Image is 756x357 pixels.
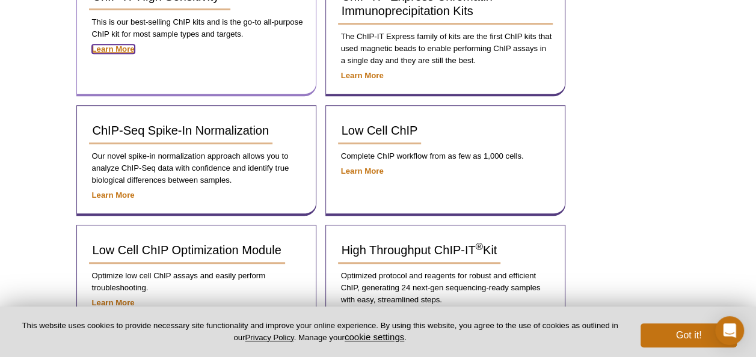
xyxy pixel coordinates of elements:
div: Open Intercom Messenger [715,316,744,345]
span: Low Cell ChIP [342,124,418,137]
button: Got it! [641,323,737,347]
span: ChIP-Seq Spike-In Normalization [93,124,269,137]
p: Complete ChIP workflow from as few as 1,000 cells. [338,150,553,162]
span: Low Cell ChIP Optimization Module [93,243,281,257]
a: High Throughput ChIP-IT®Kit [338,237,501,264]
button: cookie settings [345,332,404,342]
a: Low Cell ChIP Optimization Module [89,237,285,264]
a: Learn More [341,166,384,175]
a: Low Cell ChIP [338,118,422,144]
a: Learn More [92,298,135,307]
p: Optimize low cell ChIP assays and easily perform troubleshooting. [89,270,304,294]
sup: ® [476,241,483,252]
p: Our novel spike-in normalization approach allows you to analyze ChIP-Seq data with confidence and... [89,150,304,186]
a: ChIP-Seq Spike-In Normalization [89,118,272,144]
p: The ChIP-IT Express family of kits are the first ChIP kits that used magnetic beads to enable per... [338,31,553,67]
a: Learn More [92,191,135,200]
a: Learn More [92,44,135,53]
span: High Throughput ChIP-IT Kit [342,243,497,257]
p: This website uses cookies to provide necessary site functionality and improve your online experie... [19,320,621,343]
p: This is our best-selling ChIP kits and is the go-to all-purpose ChIP kit for most sample types an... [89,16,304,40]
p: Optimized protocol and reagents for robust and efficient ChIP, generating 24 next-gen sequencing-... [338,270,553,306]
a: Learn More [341,71,384,80]
a: Privacy Policy [245,333,293,342]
